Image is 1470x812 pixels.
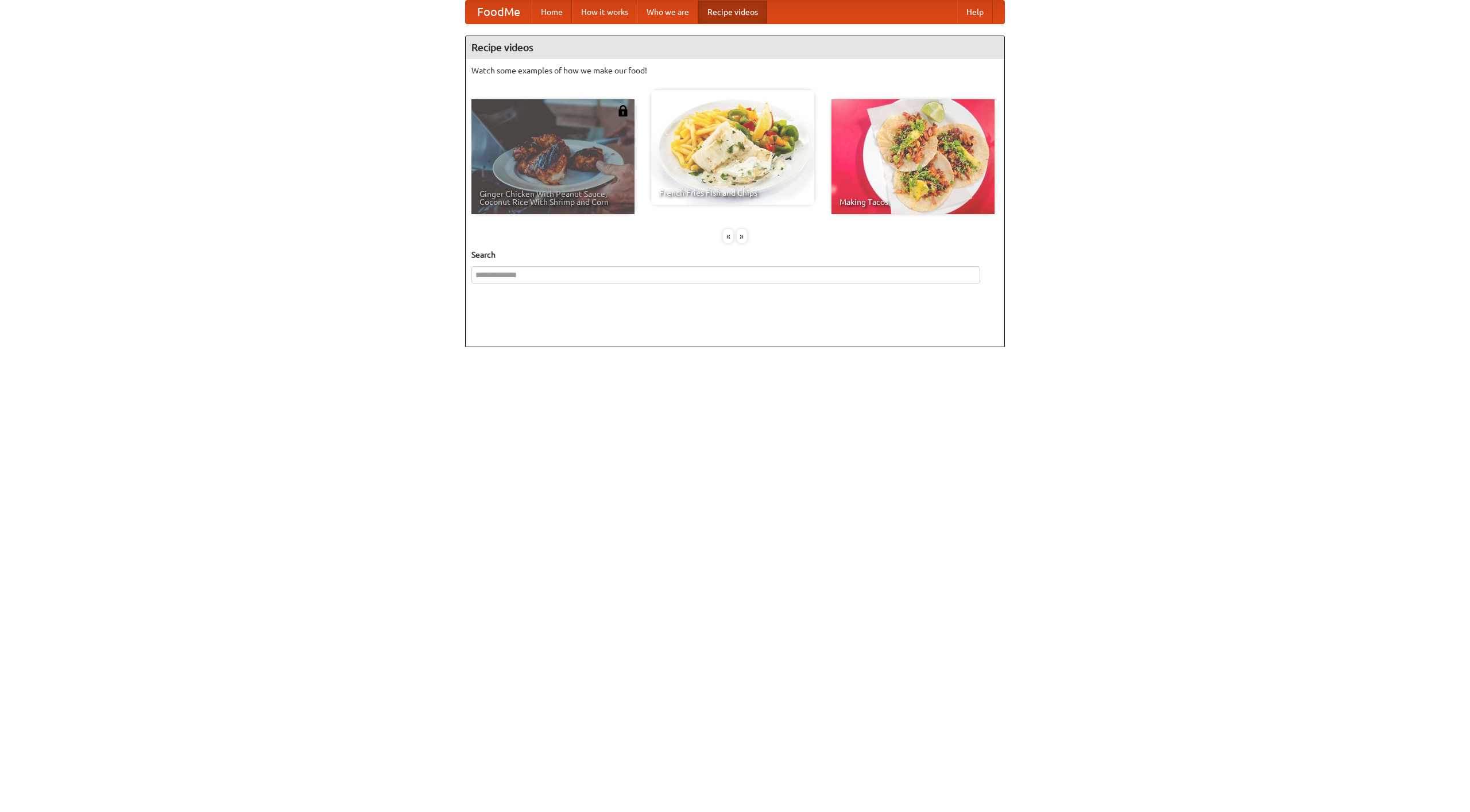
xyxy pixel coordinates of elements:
a: How it works [572,1,637,24]
a: Recipe videos [698,1,767,24]
a: Home [532,1,572,24]
div: « [723,229,733,243]
a: Who we are [637,1,698,24]
h4: Recipe videos [466,36,1004,59]
img: 483408.png [617,105,629,116]
a: Making Tacos [831,99,995,214]
a: Help [957,1,993,24]
a: FoodMe [466,1,532,24]
span: Making Tacos [840,198,987,206]
h5: Search [471,249,999,261]
div: » [737,229,747,243]
a: French Fries Fish and Chips [651,90,814,205]
span: French Fries Fish and Chips [659,189,806,197]
p: Watch some examples of how we make our food! [471,65,999,76]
